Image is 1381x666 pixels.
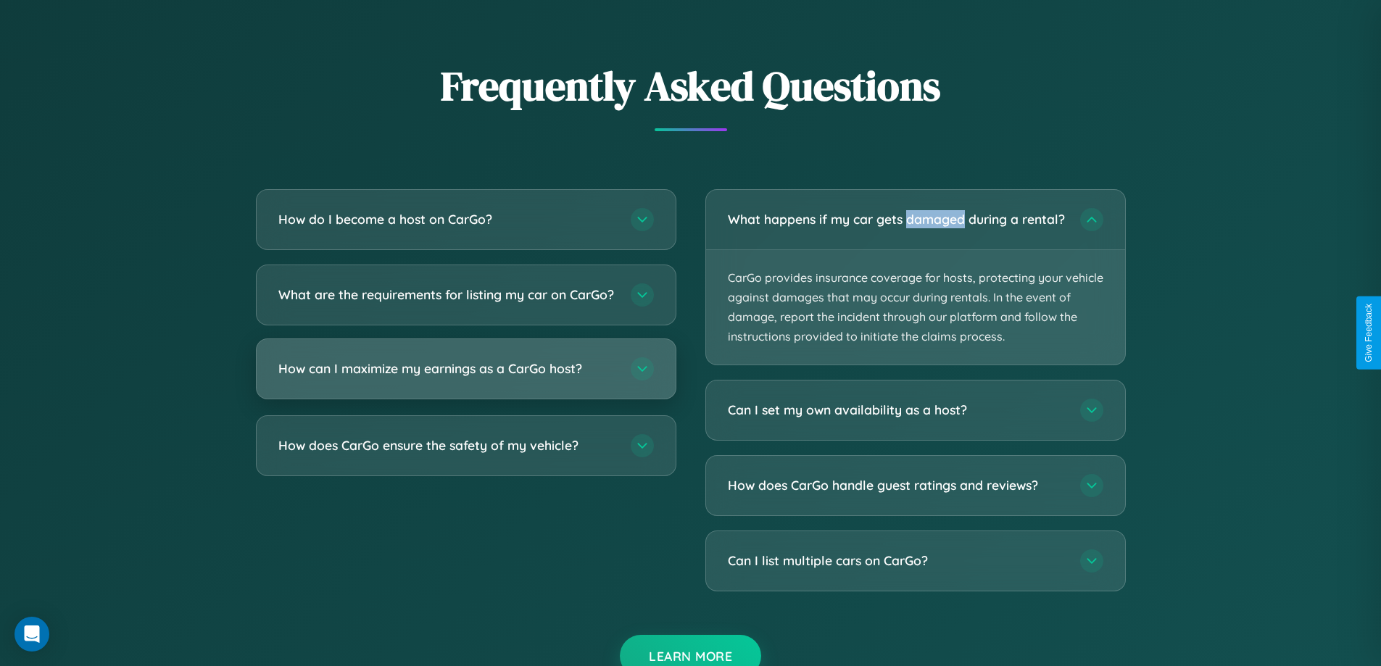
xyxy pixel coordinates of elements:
[278,436,616,454] h3: How does CarGo ensure the safety of my vehicle?
[14,617,49,652] div: Open Intercom Messenger
[278,210,616,228] h3: How do I become a host on CarGo?
[256,58,1126,114] h2: Frequently Asked Questions
[728,552,1066,570] h3: Can I list multiple cars on CarGo?
[278,359,616,378] h3: How can I maximize my earnings as a CarGo host?
[278,286,616,304] h3: What are the requirements for listing my car on CarGo?
[706,250,1125,365] p: CarGo provides insurance coverage for hosts, protecting your vehicle against damages that may occ...
[728,401,1066,420] h3: Can I set my own availability as a host?
[1364,304,1374,362] div: Give Feedback
[728,477,1066,495] h3: How does CarGo handle guest ratings and reviews?
[728,210,1066,228] h3: What happens if my car gets damaged during a rental?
